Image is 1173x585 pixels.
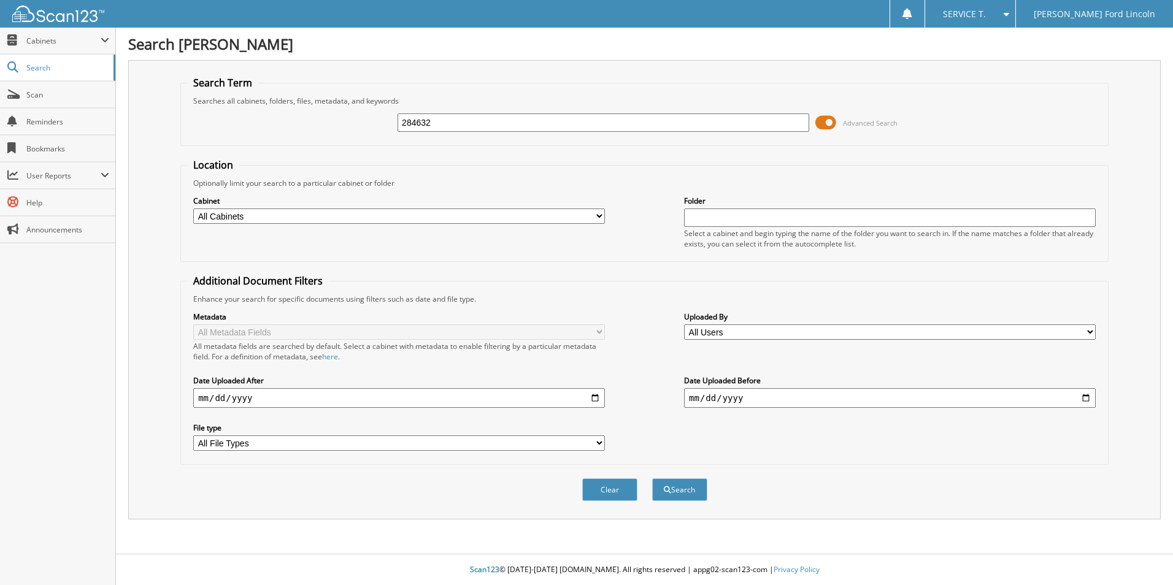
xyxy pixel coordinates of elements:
[652,478,707,501] button: Search
[187,158,239,172] legend: Location
[26,143,109,154] span: Bookmarks
[193,422,605,433] label: File type
[193,388,605,408] input: start
[684,228,1096,249] div: Select a cabinet and begin typing the name of the folder you want to search in. If the name match...
[582,478,637,501] button: Clear
[193,196,605,206] label: Cabinet
[187,178,1102,188] div: Optionally limit your search to a particular cabinet or folder
[1034,10,1155,18] span: [PERSON_NAME] Ford Lincoln
[116,555,1173,585] div: © [DATE]-[DATE] [DOMAIN_NAME]. All rights reserved | appg02-scan123-com |
[26,170,101,181] span: User Reports
[1112,526,1173,585] iframe: Chat Widget
[187,294,1102,304] div: Enhance your search for specific documents using filters such as date and file type.
[943,10,986,18] span: SERVICE T.
[684,388,1096,408] input: end
[187,274,329,288] legend: Additional Document Filters
[26,117,109,127] span: Reminders
[187,76,258,90] legend: Search Term
[26,224,109,235] span: Announcements
[12,6,104,22] img: scan123-logo-white.svg
[774,564,820,575] a: Privacy Policy
[26,63,107,73] span: Search
[26,36,101,46] span: Cabinets
[128,34,1161,54] h1: Search [PERSON_NAME]
[843,118,898,128] span: Advanced Search
[684,375,1096,386] label: Date Uploaded Before
[193,375,605,386] label: Date Uploaded After
[187,96,1102,106] div: Searches all cabinets, folders, files, metadata, and keywords
[26,90,109,100] span: Scan
[684,312,1096,322] label: Uploaded By
[322,351,338,362] a: here
[684,196,1096,206] label: Folder
[470,564,499,575] span: Scan123
[26,197,109,208] span: Help
[193,312,605,322] label: Metadata
[193,341,605,362] div: All metadata fields are searched by default. Select a cabinet with metadata to enable filtering b...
